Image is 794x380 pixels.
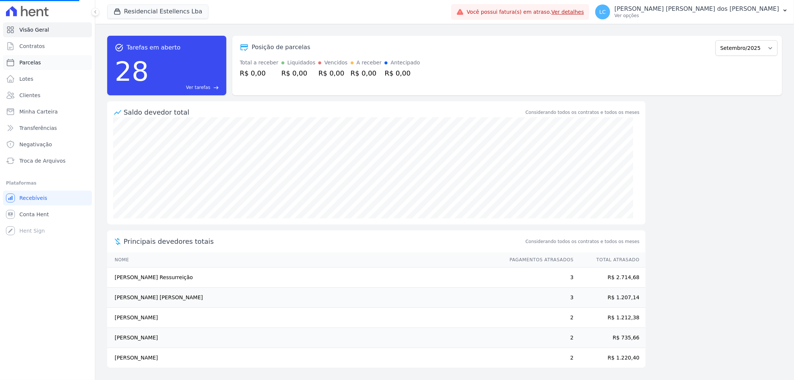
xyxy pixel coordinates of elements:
[3,121,92,135] a: Transferências
[127,43,181,52] span: Tarefas em aberto
[107,348,503,368] td: [PERSON_NAME]
[3,207,92,222] a: Conta Hent
[19,124,57,132] span: Transferências
[107,4,208,19] button: Residencial Estellencs Lba
[351,68,382,78] div: R$ 0,00
[6,179,89,188] div: Plataformas
[3,88,92,103] a: Clientes
[19,92,40,99] span: Clientes
[3,39,92,54] a: Contratos
[503,328,574,348] td: 2
[240,68,278,78] div: R$ 0,00
[107,328,503,348] td: [PERSON_NAME]
[107,308,503,328] td: [PERSON_NAME]
[503,348,574,368] td: 2
[551,9,584,15] a: Ver detalhes
[19,26,49,33] span: Visão Geral
[3,71,92,86] a: Lotes
[252,43,310,52] div: Posição de parcelas
[107,288,503,308] td: [PERSON_NAME] [PERSON_NAME]
[3,22,92,37] a: Visão Geral
[615,13,779,19] p: Ver opções
[19,157,66,165] span: Troca de Arquivos
[19,75,34,83] span: Lotes
[3,191,92,205] a: Recebíveis
[574,268,645,288] td: R$ 2.714,68
[589,1,794,22] button: LC [PERSON_NAME] [PERSON_NAME] dos [PERSON_NAME] Ver opções
[390,59,420,67] div: Antecipado
[599,9,606,15] span: LC
[3,137,92,152] a: Negativação
[115,43,124,52] span: task_alt
[287,59,316,67] div: Liquidados
[574,252,645,268] th: Total Atrasado
[107,252,503,268] th: Nome
[615,5,779,13] p: [PERSON_NAME] [PERSON_NAME] dos [PERSON_NAME]
[574,328,645,348] td: R$ 735,66
[240,59,278,67] div: Total a receber
[3,153,92,168] a: Troca de Arquivos
[503,308,574,328] td: 2
[324,59,347,67] div: Vencidos
[124,236,524,246] span: Principais devedores totais
[318,68,347,78] div: R$ 0,00
[467,8,584,16] span: Você possui fatura(s) em atraso.
[574,348,645,368] td: R$ 1.220,40
[281,68,316,78] div: R$ 0,00
[526,109,640,116] div: Considerando todos os contratos e todos os meses
[152,84,219,91] a: Ver tarefas east
[357,59,382,67] div: A receber
[19,194,47,202] span: Recebíveis
[503,288,574,308] td: 3
[19,108,58,115] span: Minha Carteira
[124,107,524,117] div: Saldo devedor total
[3,104,92,119] a: Minha Carteira
[186,84,210,91] span: Ver tarefas
[385,68,420,78] div: R$ 0,00
[19,42,45,50] span: Contratos
[503,252,574,268] th: Pagamentos Atrasados
[213,85,219,90] span: east
[574,288,645,308] td: R$ 1.207,14
[19,141,52,148] span: Negativação
[503,268,574,288] td: 3
[526,238,640,245] span: Considerando todos os contratos e todos os meses
[574,308,645,328] td: R$ 1.212,38
[19,59,41,66] span: Parcelas
[115,52,149,91] div: 28
[19,211,49,218] span: Conta Hent
[3,55,92,70] a: Parcelas
[107,268,503,288] td: [PERSON_NAME] Ressurreição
